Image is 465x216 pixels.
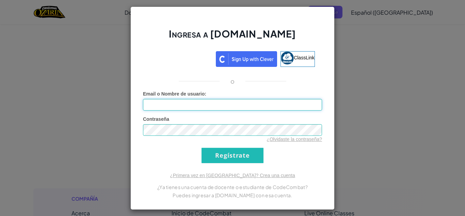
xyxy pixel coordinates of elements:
[230,77,235,85] p: o
[294,55,315,60] span: ClassLink
[143,91,205,97] span: Email o Nombre de usuario
[143,90,206,97] label: :
[143,116,169,122] span: Contraseña
[267,136,322,142] a: ¿Olvidaste la contraseña?
[281,52,294,64] img: classlink-logo-small.png
[216,51,277,67] img: clever_sso_button@2x.png
[202,148,263,163] input: Regístrate
[143,191,322,199] p: Puedes ingresar a [DOMAIN_NAME] con esa cuenta.
[143,183,322,191] p: ¿Ya tienes una cuenta de docente o estudiante de CodeCombat?
[170,173,295,178] a: ¿Primera vez en [GEOGRAPHIC_DATA]? Crea una cuenta
[143,27,322,47] h2: Ingresa a [DOMAIN_NAME]
[147,51,216,66] iframe: Botón de Acceder con Google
